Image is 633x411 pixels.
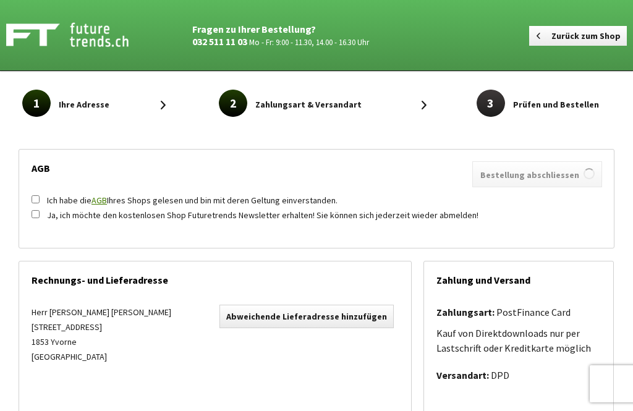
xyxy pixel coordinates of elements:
a: 032 511 11 03 [192,35,247,48]
strong: Fragen zu Ihrer Bestellung? [192,23,316,35]
button: Bestellung abschliessen [472,161,602,187]
a: AGB [91,195,107,206]
span: Zahlungsart & Versandart [255,97,362,112]
strong: Zahlungsart: [436,306,495,318]
span: [PERSON_NAME] [49,307,109,318]
small: Mo - Fr: 9:00 - 11.30, 14.00 - 16.30 Uhr [249,37,369,47]
span: Ihre Adresse [59,97,109,112]
p: Kauf von Direktdownloads nur per Lastschrift oder Kreditkarte möglich [436,326,601,355]
span: 3 [477,90,505,117]
a: Shop Futuretrends - zur Startseite wechseln [6,20,155,51]
span: 1853 [32,336,49,347]
span: [GEOGRAPHIC_DATA] [32,351,107,362]
span: [STREET_ADDRESS] [32,321,102,333]
div: Zahlung und Versand [436,261,601,292]
label: Ja, ich möchte den kostenlosen Shop Futuretrends Newsletter erhalten! Sie können sich jederzeit w... [47,210,478,221]
span: 1 [22,90,51,117]
label: Ich habe die Ihres Shops gelesen und bin mit deren Geltung einverstanden. [47,195,338,206]
a: Zurück zum Shop [529,26,627,46]
span: Herr [32,307,48,318]
span: 2 [219,90,247,117]
span: [PERSON_NAME] [111,307,171,318]
span: DPD [491,369,509,381]
strong: Versandart: [436,369,489,381]
span: Prüfen und Bestellen [513,97,599,112]
a: Abweichende Lieferadresse hinzufügen [219,305,394,328]
div: Rechnungs- und Lieferadresse [32,261,398,292]
span: Yvorne [51,336,77,347]
div: AGB [32,150,601,180]
img: Shop Futuretrends - zur Startseite wechseln [6,20,155,49]
span: PostFinance Card [496,306,571,318]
